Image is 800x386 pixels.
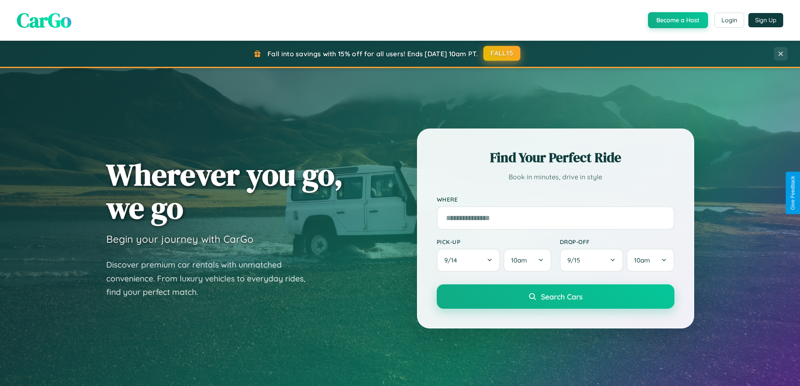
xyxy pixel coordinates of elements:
h1: Wherever you go, we go [106,158,343,224]
button: Sign Up [748,13,783,27]
p: Discover premium car rentals with unmatched convenience. From luxury vehicles to everyday rides, ... [106,258,316,299]
button: 10am [504,249,551,272]
button: FALL15 [483,46,520,61]
span: 9 / 14 [444,256,461,264]
span: CarGo [17,6,71,34]
button: Search Cars [437,284,674,309]
label: Pick-up [437,238,551,245]
span: 9 / 15 [567,256,584,264]
button: 10am [627,249,674,272]
span: Search Cars [541,292,582,301]
span: Fall into savings with 15% off for all users! Ends [DATE] 10am PT. [268,50,478,58]
h3: Begin your journey with CarGo [106,233,254,245]
button: 9/15 [560,249,624,272]
p: Book in minutes, drive in style [437,171,674,183]
label: Where [437,196,674,203]
button: Become a Host [648,12,708,28]
button: 9/14 [437,249,501,272]
span: 10am [511,256,527,264]
h2: Find Your Perfect Ride [437,148,674,167]
div: Give Feedback [790,176,796,210]
span: 10am [634,256,650,264]
label: Drop-off [560,238,674,245]
button: Login [714,13,744,28]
